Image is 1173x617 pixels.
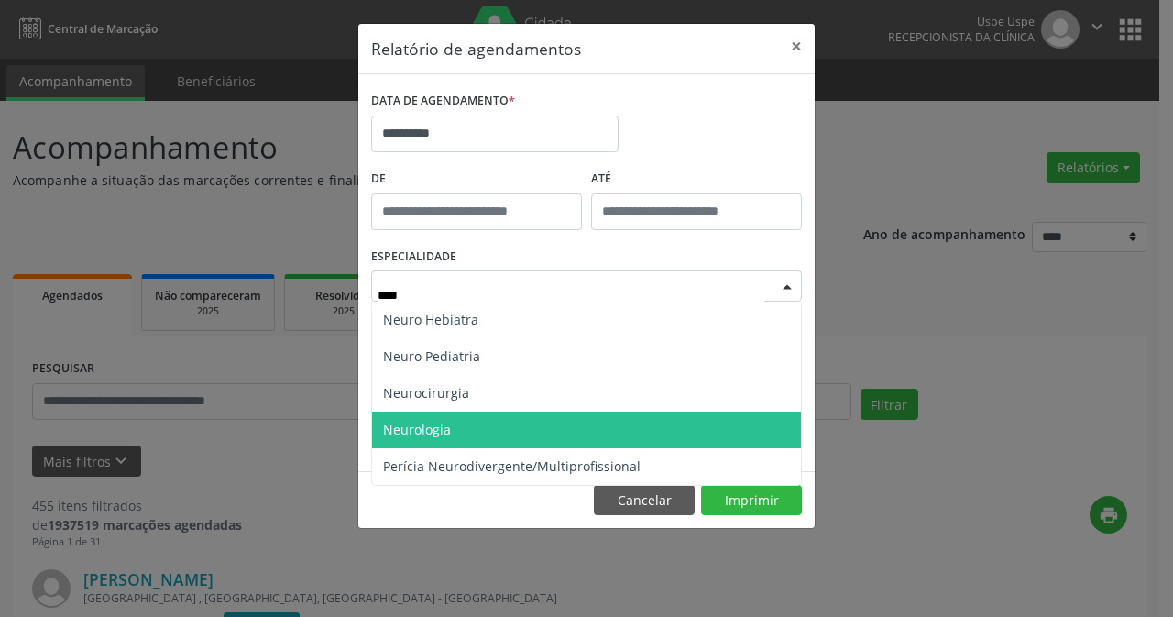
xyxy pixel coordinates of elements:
span: Neurocirurgia [383,384,469,402]
label: DATA DE AGENDAMENTO [371,87,515,116]
span: Neuro Pediatria [383,347,480,365]
h5: Relatório de agendamentos [371,37,581,61]
span: Neurologia [383,421,451,438]
span: Neuro Hebiatra [383,311,478,328]
label: ESPECIALIDADE [371,243,456,271]
button: Imprimir [701,485,802,516]
label: De [371,165,582,193]
span: Perícia Neurodivergente/Multiprofissional [383,457,641,475]
label: ATÉ [591,165,802,193]
button: Cancelar [594,485,695,516]
button: Close [778,24,815,69]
